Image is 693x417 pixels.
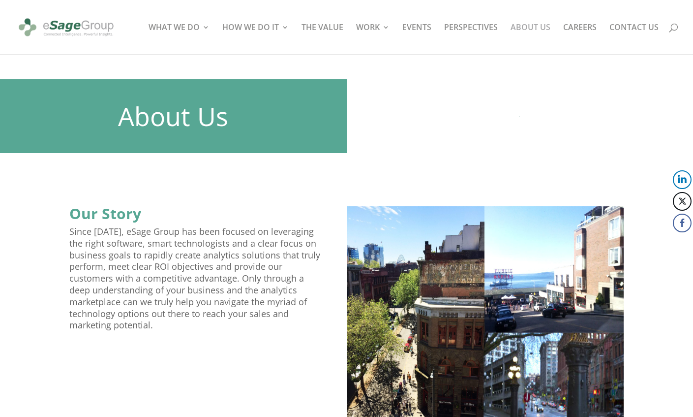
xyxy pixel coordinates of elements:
a: ABOUT US [511,24,550,54]
a: THE VALUE [301,24,343,54]
a: CAREERS [563,24,597,54]
a: EVENTS [402,24,431,54]
a: PERSPECTIVES [444,24,498,54]
img: eSage Group [17,14,116,41]
a: CONTACT US [609,24,659,54]
a: HOW WE DO IT [222,24,289,54]
button: Facebook Share [673,214,692,232]
button: LinkedIn Share [673,170,692,189]
button: Twitter Share [673,192,692,211]
a: WORK [356,24,390,54]
p: Since [DATE], eSage Group has been focused on leveraging the right software, smart technologists ... [69,226,325,340]
a: WHAT WE DO [149,24,210,54]
strong: Our Story [69,203,141,224]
